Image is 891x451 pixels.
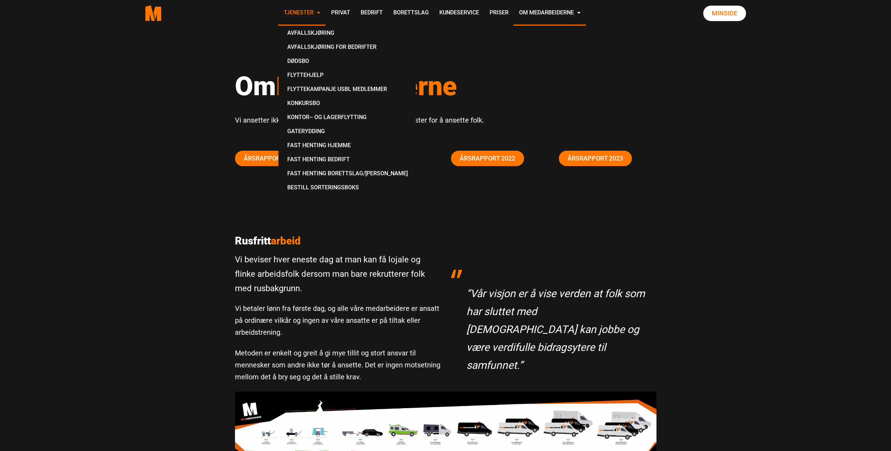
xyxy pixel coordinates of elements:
a: Tjenester [278,1,326,26]
a: Årsrapport 2020 [235,151,308,166]
h1: Om [235,70,656,102]
a: Minside [703,6,746,21]
p: “Vår visjon er å vise verden at folk som har sluttet med [DEMOGRAPHIC_DATA] kan jobbe og være ver... [466,285,649,374]
p: Vi betaler lønn fra første dag, og alle våre medarbeidere er ansatt på ordinære vilkår og ingen a... [235,302,440,338]
a: Borettslag [388,1,434,26]
a: Kontor– og lagerflytting [281,110,413,124]
p: Vi beviser hver eneste dag at man kan få lojale og flinke arbeidsfolk dersom man bare rekrutterer... [235,253,440,295]
span: arbeid [271,235,301,247]
a: Fast Henting Borettslag/[PERSON_NAME] [281,166,413,181]
a: Priser [484,1,513,26]
a: Gaterydding [281,124,413,138]
a: Fast Henting Hjemme [281,138,413,152]
a: Årsrapport 2022 [451,151,524,166]
a: Dødsbo [281,54,413,68]
a: Om Medarbeiderne [513,1,586,26]
a: Flyttehjelp [281,68,413,82]
p: Rusfritt [235,235,440,247]
span: Medarbeiderne [276,71,457,102]
p: Metoden er enkelt og greit å gi mye tillit og stort ansvar til mennesker som andre ikke tør å ans... [235,347,440,383]
a: Avfallskjøring [281,26,413,40]
a: Kundeservice [434,1,484,26]
a: Privat [326,1,355,26]
a: Flyttekampanje USBL medlemmer [281,82,413,96]
p: Vi ansetter ikke folk for å levere tjenester. Vi leverer tjenester for å ansette folk. [235,114,656,126]
a: Avfallskjøring for Bedrifter [281,40,413,54]
a: Fast Henting Bedrift [281,152,413,166]
a: Konkursbo [281,96,413,110]
a: Bestill Sorteringsboks [281,181,413,195]
a: Årsrapport 2023 [559,151,632,166]
a: Bedrift [355,1,388,26]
